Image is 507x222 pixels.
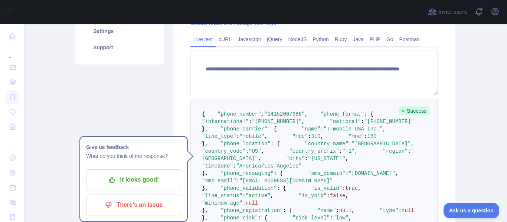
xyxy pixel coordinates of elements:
[308,170,346,176] span: "sms_domain"
[411,141,414,147] span: ,
[202,126,208,132] span: },
[220,215,258,221] span: "phone_risk"
[342,185,345,191] span: :
[342,148,355,154] span: "+1"
[396,33,423,45] a: Postman
[220,170,274,176] span: "phone_messaging"
[264,111,305,117] span: "14152007986"
[333,215,349,221] span: "low"
[289,148,339,154] span: "country_prefix"
[286,156,305,162] span: "city"
[84,23,155,39] a: Settings
[346,185,358,191] span: true
[349,133,364,139] span: "mnc"
[249,148,261,154] span: "US"
[86,195,181,215] button: There's an issue
[271,141,280,147] span: : {
[308,133,311,139] span: :
[383,148,408,154] span: "region"
[383,33,396,45] a: Go
[336,208,339,213] span: :
[349,170,395,176] span: "[DOMAIN_NAME]"
[242,193,245,199] span: :
[202,193,242,199] span: "line_status"
[86,169,181,190] button: It looks good!
[202,215,208,221] span: },
[261,111,264,117] span: :
[358,185,361,191] span: ,
[264,33,285,45] a: jQuery
[349,215,351,221] span: ,
[92,199,176,211] p: There's an issue
[332,33,350,45] a: Ruby
[252,119,301,125] span: "[PHONE_NUMBER]"
[350,33,367,45] a: Java
[217,111,261,117] span: "phone_number"
[220,141,270,147] span: "phone_location"
[402,208,414,213] span: null
[92,173,176,186] p: It looks good!
[202,119,249,125] span: "international"
[346,193,349,199] span: ,
[235,33,264,45] a: Javascript
[86,152,181,160] p: What do you think of the response?
[216,33,235,45] a: cURL
[220,208,283,213] span: "phone_registration"
[202,148,246,154] span: "country_code"
[324,126,383,132] span: "T-mobile USA Inc."
[202,133,236,139] span: "line_type"
[330,215,333,221] span: :
[202,141,208,147] span: },
[220,185,277,191] span: "phone_validation"
[236,163,301,169] span: "America/Los_Angeles"
[398,208,401,213] span: :
[311,185,342,191] span: "is_valid"
[367,133,376,139] span: 160
[351,141,411,147] span: "[GEOGRAPHIC_DATA]"
[408,148,411,154] span: :
[346,170,349,176] span: :
[271,193,274,199] span: ,
[239,133,264,139] span: "mobile"
[351,208,354,213] span: ,
[202,163,233,169] span: "timezone"
[267,126,277,132] span: : {
[84,39,155,56] a: Support
[274,170,283,176] span: : {
[361,119,364,125] span: :
[426,6,468,18] button: Invite users
[305,156,308,162] span: :
[339,148,342,154] span: :
[292,133,308,139] span: "mcc"
[220,126,267,132] span: "phone_carrier"
[298,193,327,199] span: "is_voip"
[236,133,239,139] span: :
[6,135,18,150] div: ...
[364,119,414,125] span: "[PHONE_NUMBER]"
[311,133,320,139] span: 310
[305,141,349,147] span: "country_name"
[249,119,252,125] span: :
[264,133,267,139] span: ,
[317,208,336,213] span: "name"
[202,208,208,213] span: },
[202,200,242,206] span: "minimum_age"
[364,111,373,117] span: : {
[383,126,386,132] span: ,
[246,200,258,206] span: null
[320,111,364,117] span: "phone_format"
[355,148,358,154] span: ,
[399,106,430,115] span: Success
[346,156,349,162] span: ,
[242,200,245,206] span: :
[233,163,236,169] span: :
[202,185,208,191] span: },
[395,170,398,176] span: ,
[239,178,333,184] span: "[EMAIL_ADDRESS][DOMAIN_NAME]"
[310,33,332,45] a: Python
[327,193,330,199] span: :
[236,178,239,184] span: :
[261,148,264,154] span: ,
[330,193,346,199] span: false
[364,133,367,139] span: :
